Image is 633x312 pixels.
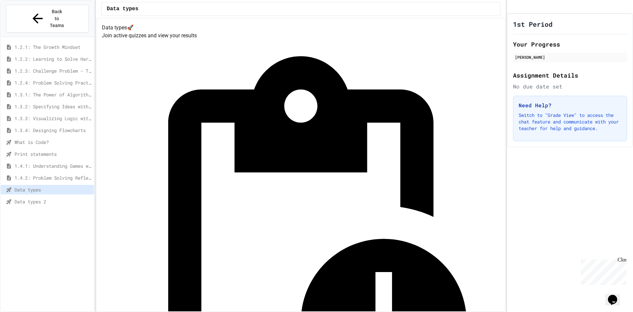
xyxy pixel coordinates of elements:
[15,91,91,98] span: 1.3.1: The Power of Algorithms
[15,186,91,193] span: Data types
[102,24,500,32] h4: Data types 🚀
[519,112,621,132] p: Switch to "Grade View" to access the chat feature and communicate with your teacher for help and ...
[515,54,625,60] div: [PERSON_NAME]
[578,257,626,285] iframe: chat widget
[107,5,138,13] span: Data types
[15,162,91,169] span: 1.4.1: Understanding Games with Flowcharts
[15,115,91,122] span: 1.3.3: Visualizing Logic with Flowcharts
[102,32,500,40] p: Join active quizzes and view your results
[15,151,91,157] span: Print statements
[15,174,91,181] span: 1.4.2: Problem Solving Reflection
[519,101,621,109] h3: Need Help?
[513,71,627,80] h2: Assignment Details
[605,286,626,305] iframe: chat widget
[15,198,91,205] span: Data types 2
[513,40,627,49] h2: Your Progress
[6,5,89,33] button: Back to Teams
[15,67,91,74] span: 1.2.3: Challenge Problem - The Bridge
[49,8,65,29] span: Back to Teams
[3,3,45,42] div: Chat with us now!Close
[15,127,91,134] span: 1.3.4: Designing Flowcharts
[15,44,91,51] span: 1.2.1: The Growth Mindset
[513,19,553,29] h1: 1st Period
[15,103,91,110] span: 1.3.2: Specifying Ideas with Pseudocode
[15,79,91,86] span: 1.2.4: Problem Solving Practice
[15,139,91,146] span: What is Code?
[513,83,627,90] div: No due date set
[15,55,91,62] span: 1.2.2: Learning to Solve Hard Problems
